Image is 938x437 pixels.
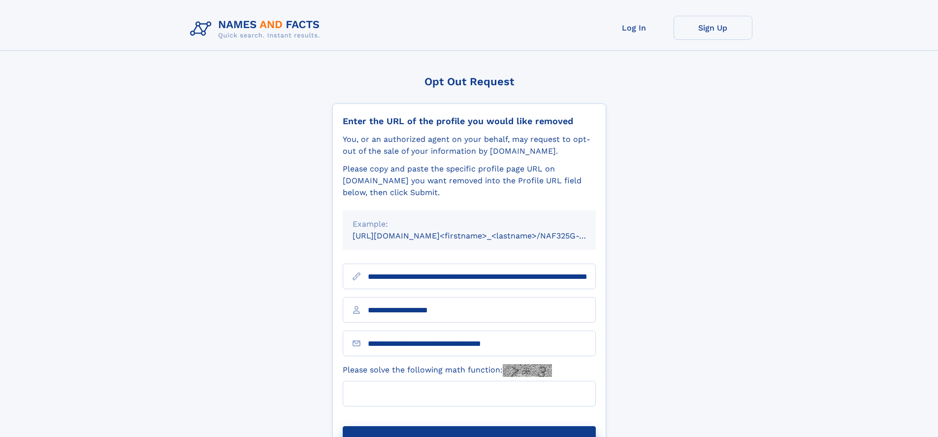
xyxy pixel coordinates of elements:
div: Opt Out Request [332,75,606,88]
div: You, or an authorized agent on your behalf, may request to opt-out of the sale of your informatio... [343,134,596,157]
small: [URL][DOMAIN_NAME]<firstname>_<lastname>/NAF325G-xxxxxxxx [353,231,615,240]
div: Please copy and paste the specific profile page URL on [DOMAIN_NAME] you want removed into the Pr... [343,163,596,199]
div: Example: [353,218,586,230]
a: Sign Up [674,16,752,40]
a: Log In [595,16,674,40]
img: Logo Names and Facts [186,16,328,42]
div: Enter the URL of the profile you would like removed [343,116,596,127]
label: Please solve the following math function: [343,364,552,377]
